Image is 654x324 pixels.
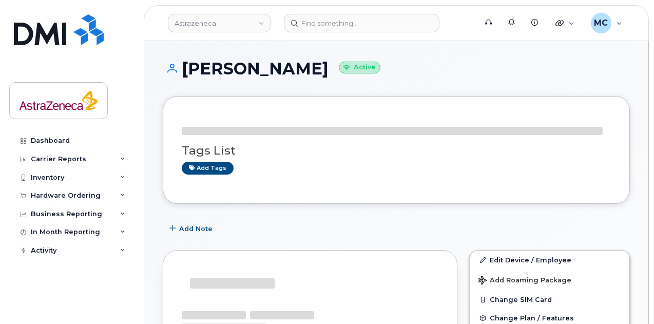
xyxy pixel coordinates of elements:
[163,219,221,238] button: Add Note
[182,144,611,157] h3: Tags List
[478,276,571,286] span: Add Roaming Package
[339,62,380,73] small: Active
[182,162,234,175] a: Add tags
[470,251,629,269] a: Edit Device / Employee
[470,269,629,290] button: Add Roaming Package
[470,290,629,309] button: Change SIM Card
[163,60,630,78] h1: [PERSON_NAME]
[490,314,574,322] span: Change Plan / Features
[179,224,213,234] span: Add Note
